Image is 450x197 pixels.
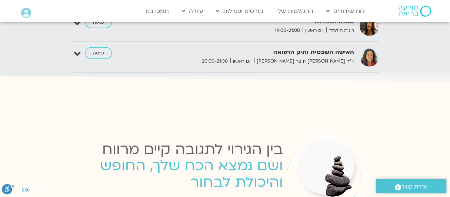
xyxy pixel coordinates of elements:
[68,137,283,162] div: בין הגירוי לתגובה קיים מרווח
[401,182,428,192] span: יצירת קשר
[326,27,354,34] span: רונית הולנדר
[142,4,173,18] a: תמכו בנו
[303,27,326,34] span: יום ראשון
[399,6,431,17] img: תודעה בריאה
[178,4,207,18] a: עזרה
[376,179,446,193] a: יצירת קשר
[230,57,254,65] span: יום ראשון
[212,4,267,18] a: קורסים ופעילות
[272,27,303,34] span: 19:00-21:00
[254,57,354,65] span: ד״ר [PERSON_NAME] זן בר [PERSON_NAME]
[68,157,283,191] p: ושם נמצא הכח שלך, החופש והיכולת לבחור
[199,57,230,65] span: 20:00-21:30
[273,4,317,18] a: ההקלטות שלי
[85,17,112,29] a: כניסה
[323,4,369,18] a: לוח שידורים
[85,47,112,59] a: כניסה
[173,47,354,57] strong: האישה השבטית ותיק הרפואה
